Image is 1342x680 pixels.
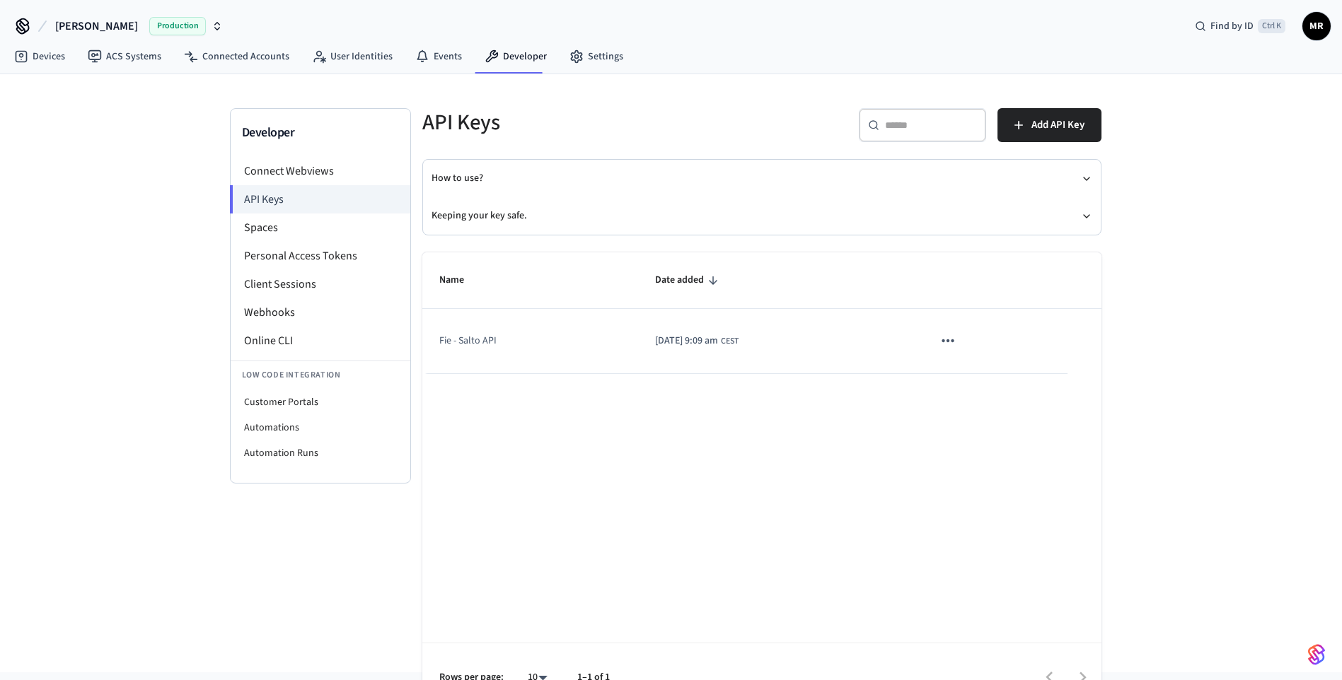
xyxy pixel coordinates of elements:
h5: API Keys [422,108,753,137]
li: Automations [231,415,410,440]
a: Developer [473,44,558,69]
div: Europe/Berlin [655,334,739,348]
button: MR [1302,12,1331,40]
a: Connected Accounts [173,44,301,69]
span: Find by ID [1210,19,1254,33]
span: MR [1304,13,1329,39]
span: Add API Key [1031,116,1084,134]
span: CEST [721,335,739,348]
div: Find by IDCtrl K [1184,13,1297,39]
li: Personal Access Tokens [231,242,410,270]
li: Low Code Integration [231,360,410,389]
a: Events [404,44,473,69]
li: Customer Portals [231,389,410,415]
li: Webhooks [231,298,410,327]
span: [DATE] 9:09 am [655,334,718,348]
li: Online CLI [231,327,410,355]
li: Connect Webviews [231,157,410,185]
a: Devices [3,44,76,69]
span: Date added [655,269,722,291]
h3: Developer [242,123,399,143]
button: Add API Key [997,108,1101,142]
span: [PERSON_NAME] [55,18,138,35]
a: User Identities [301,44,404,69]
a: Settings [558,44,635,69]
li: Client Sessions [231,270,410,298]
span: Ctrl K [1258,19,1285,33]
li: Spaces [231,213,410,242]
span: Name [439,269,482,291]
td: Fie - Salto API [422,309,638,373]
li: Automation Runs [231,440,410,466]
span: Production [149,17,206,35]
a: ACS Systems [76,44,173,69]
li: API Keys [230,185,410,213]
button: Keeping your key safe. [432,197,1092,235]
button: How to use? [432,160,1092,197]
table: sticky table [422,252,1101,374]
img: SeamLogoGradient.69752ec5.svg [1308,643,1325,666]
